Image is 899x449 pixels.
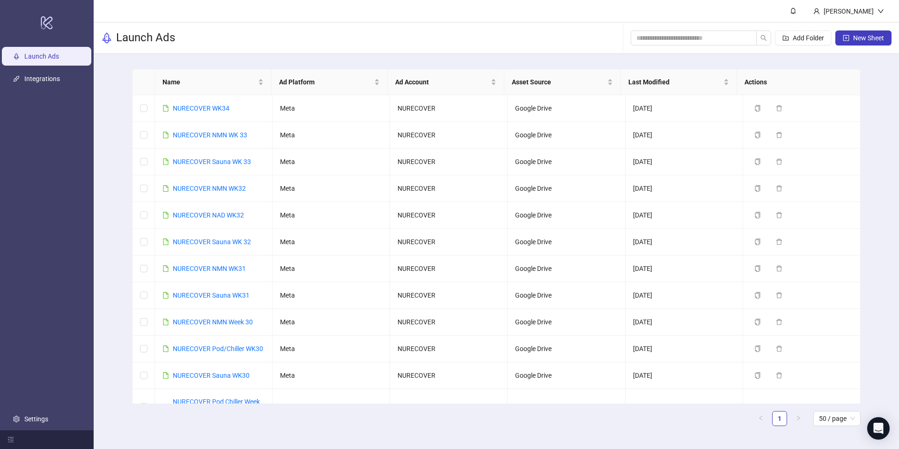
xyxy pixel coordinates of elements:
li: Previous Page [753,411,768,426]
td: Meta [273,282,390,309]
td: Google Drive [508,175,625,202]
td: NURECOVER [390,95,508,122]
span: file [162,185,169,192]
td: [DATE] [626,255,743,282]
span: file [162,239,169,245]
span: Add Folder [793,34,824,42]
button: New Sheet [835,30,892,45]
td: NURECOVER [390,282,508,309]
td: NURECOVER [390,309,508,336]
span: Last Modified [628,77,722,87]
td: Google Drive [508,95,625,122]
span: rocket [101,32,112,44]
li: Next Page [791,411,806,426]
button: left [753,411,768,426]
td: NURECOVER [390,149,508,175]
a: NURECOVER NMN WK31 [173,265,246,272]
a: Launch Ads [24,52,59,60]
td: Meta [273,389,390,425]
button: right [791,411,806,426]
span: delete [776,319,782,325]
span: file [162,105,169,112]
td: [DATE] [626,202,743,229]
span: delete [776,212,782,218]
a: NURECOVER WK34 [173,105,229,112]
span: bell [790,7,796,14]
th: Asset Source [504,69,621,95]
span: delete [776,105,782,112]
span: copy [754,105,761,112]
span: menu-fold [7,436,14,443]
span: copy [754,212,761,218]
a: NURECOVER Sauna WK30 [173,372,250,379]
td: Google Drive [508,336,625,362]
span: copy [754,292,761,299]
td: [DATE] [626,229,743,255]
span: copy [754,345,761,352]
th: Ad Account [388,69,504,95]
span: New Sheet [853,34,884,42]
td: NURECOVER [390,362,508,389]
td: Meta [273,255,390,282]
span: file [162,292,169,299]
span: folder-add [782,35,789,41]
span: delete [776,265,782,272]
a: NURECOVER Pod/Chiller WK30 [173,345,263,352]
div: [PERSON_NAME] [820,6,877,16]
td: NURECOVER [390,175,508,202]
th: Actions [737,69,854,95]
span: delete [776,158,782,165]
span: file [162,372,169,379]
span: search [760,35,767,41]
span: file [162,404,169,410]
td: Google Drive [508,389,625,425]
button: Add Folder [775,30,832,45]
span: file [162,212,169,218]
li: 1 [772,411,787,426]
span: Asset Source [512,77,605,87]
span: file [162,132,169,138]
h3: Launch Ads [116,30,175,45]
span: copy [754,265,761,272]
td: Google Drive [508,282,625,309]
td: Google Drive [508,255,625,282]
td: Google Drive [508,149,625,175]
a: NURECOVER Sauna WK 33 [173,158,251,165]
th: Name [155,69,272,95]
a: NURECOVER NMN WK32 [173,185,246,192]
td: [DATE] [626,95,743,122]
span: copy [754,185,761,192]
span: file [162,158,169,165]
td: NURECOVER [390,229,508,255]
span: delete [776,239,782,245]
span: Name [162,77,256,87]
td: [DATE] [626,175,743,202]
span: Ad Platform [279,77,373,87]
td: Google Drive [508,229,625,255]
td: [DATE] [626,122,743,149]
span: right [796,415,801,421]
a: Settings [24,415,48,423]
td: [DATE] [626,336,743,362]
a: 1 [773,412,787,426]
td: NURECOVER [390,255,508,282]
a: Integrations [24,75,60,82]
td: Meta [273,336,390,362]
span: delete [776,292,782,299]
a: NURECOVER Pod Chiller Week 29 [173,398,260,416]
span: copy [754,404,761,410]
div: Open Intercom Messenger [867,417,890,440]
span: delete [776,185,782,192]
span: copy [754,132,761,138]
th: Last Modified [621,69,737,95]
td: Meta [273,122,390,149]
a: NURECOVER NAD WK32 [173,211,244,219]
td: [DATE] [626,362,743,389]
td: Google Drive [508,309,625,336]
td: [DATE] [626,389,743,425]
span: copy [754,158,761,165]
td: [DATE] [626,282,743,309]
span: delete [776,372,782,379]
span: copy [754,239,761,245]
td: Meta [273,309,390,336]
